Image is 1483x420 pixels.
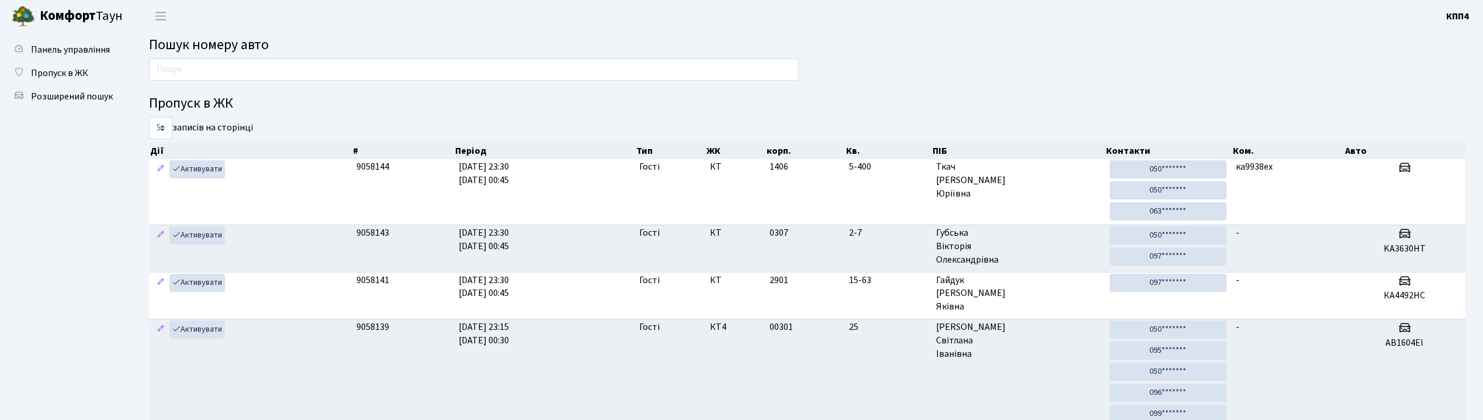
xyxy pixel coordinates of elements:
[149,143,352,159] th: Дії
[154,321,168,339] a: Редагувати
[352,143,454,159] th: #
[31,43,110,56] span: Панель управління
[6,85,123,108] a: Розширений пошук
[770,160,788,173] span: 1406
[849,274,926,287] span: 15-63
[845,143,931,159] th: Кв.
[154,226,168,245] a: Редагувати
[849,226,926,240] span: 2-7
[169,321,225,339] a: Активувати
[149,58,799,81] input: Пошук
[6,38,123,61] a: Панель управління
[169,160,225,178] a: Активувати
[639,226,660,240] span: Гості
[154,160,168,178] a: Редагувати
[31,67,88,80] span: Пропуск в ЖК
[639,274,660,287] span: Гості
[710,274,760,287] span: КТ
[1446,10,1469,23] b: КПП4
[356,160,389,173] span: 9058144
[459,274,509,300] span: [DATE] 23:30 [DATE] 00:45
[849,321,926,334] span: 25
[1236,160,1273,173] span: ка9938ех
[356,274,389,287] span: 9058141
[149,35,269,55] span: Пошук номеру авто
[1236,274,1239,287] span: -
[1236,321,1239,333] span: -
[936,160,1100,201] span: Ткач [PERSON_NAME] Юріївна
[40,6,123,26] span: Таун
[149,117,253,139] label: записів на сторінці
[770,321,793,333] span: 00301
[1232,143,1344,159] th: Ком.
[169,226,225,245] a: Активувати
[149,117,172,139] select: записів на сторінці
[770,226,788,239] span: 0307
[705,143,765,159] th: ЖК
[710,321,760,334] span: КТ4
[1446,9,1469,23] a: КПП4
[936,274,1100,314] span: Гайдук [PERSON_NAME] Яківна
[154,274,168,292] a: Редагувати
[639,321,660,334] span: Гості
[459,226,509,253] span: [DATE] 23:30 [DATE] 00:45
[1348,243,1461,254] h5: KA3630HT
[31,90,113,103] span: Розширений пошук
[1105,143,1231,159] th: Контакти
[356,226,389,239] span: 9058143
[6,61,123,85] a: Пропуск в ЖК
[710,160,760,174] span: КТ
[40,6,96,25] b: Комфорт
[1348,290,1461,301] h5: КА4492НС
[146,6,175,26] button: Переключити навігацію
[459,321,509,347] span: [DATE] 23:15 [DATE] 00:30
[765,143,845,159] th: корп.
[849,160,926,174] span: 5-400
[454,143,635,159] th: Період
[1236,226,1239,239] span: -
[356,321,389,333] span: 9058139
[1344,143,1466,159] th: Авто
[1348,338,1461,349] h5: АВ1604ЕІ
[639,160,660,174] span: Гості
[770,274,788,287] span: 2901
[635,143,706,159] th: Тип
[710,226,760,240] span: КТ
[149,95,1465,112] h4: Пропуск в ЖК
[936,226,1100,267] span: Губська Вікторія Олександрівна
[931,143,1105,159] th: ПІБ
[936,321,1100,361] span: [PERSON_NAME] Світлана Іванівна
[459,160,509,187] span: [DATE] 23:30 [DATE] 00:45
[169,274,225,292] a: Активувати
[12,5,35,28] img: logo.png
